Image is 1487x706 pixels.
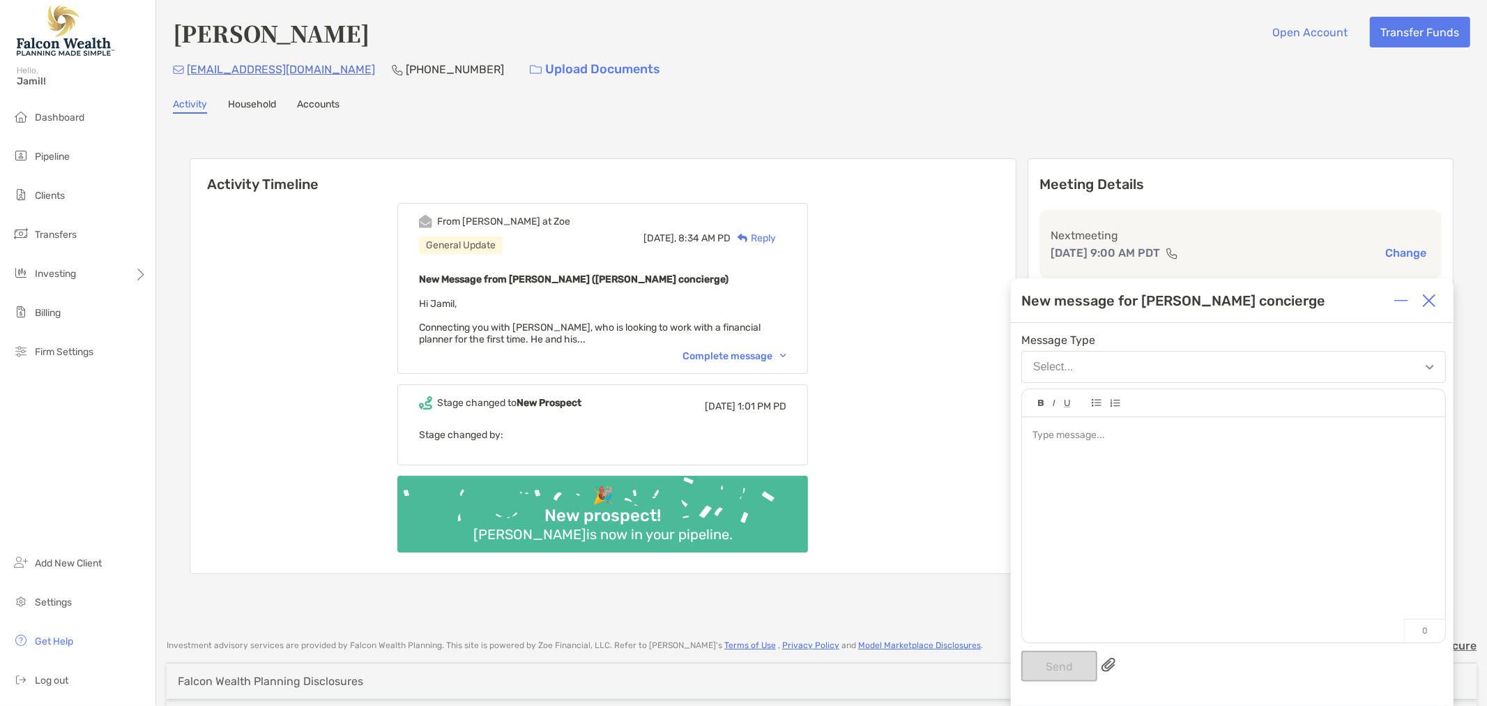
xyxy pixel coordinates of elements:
[521,54,669,84] a: Upload Documents
[35,596,72,608] span: Settings
[167,640,983,651] p: Investment advisory services are provided by Falcon Wealth Planning . This site is powered by Zoe...
[228,98,276,114] a: Household
[35,268,76,280] span: Investing
[13,671,29,688] img: logout icon
[517,397,581,409] b: New Prospect
[587,486,619,506] div: 🎉
[782,640,839,650] a: Privacy Policy
[419,273,729,285] b: New Message from [PERSON_NAME] ([PERSON_NAME] concierge)
[13,108,29,125] img: dashboard icon
[178,675,363,688] div: Falcon Wealth Planning Disclosures
[173,17,369,49] h4: [PERSON_NAME]
[419,215,432,228] img: Event icon
[1038,400,1044,407] img: Editor control icon
[1381,246,1431,260] button: Change
[738,234,748,243] img: Reply icon
[1053,400,1055,407] img: Editor control icon
[1394,294,1408,308] img: Expand or collapse
[1051,244,1160,262] p: [DATE] 9:00 AM PDT
[297,98,340,114] a: Accounts
[35,675,68,686] span: Log out
[17,6,114,56] img: Falcon Wealth Planning Logo
[419,236,503,254] div: General Update
[731,231,776,246] div: Reply
[13,303,29,320] img: billing icon
[705,400,735,412] span: [DATE]
[724,640,776,650] a: Terms of Use
[35,151,70,163] span: Pipeline
[1021,351,1446,383] button: Select...
[190,159,1016,193] h6: Activity Timeline
[1092,399,1101,407] img: Editor control icon
[539,506,666,526] div: New prospect!
[13,264,29,281] img: investing icon
[35,636,73,647] span: Get Help
[17,75,147,87] span: Jamil!
[678,232,731,244] span: 8:34 AM PD
[1021,292,1325,309] div: New message for [PERSON_NAME] concierge
[780,354,786,358] img: Chevron icon
[1404,619,1445,643] p: 0
[1166,248,1178,259] img: communication type
[858,640,981,650] a: Model Marketplace Disclosures
[1426,365,1434,370] img: Open dropdown arrow
[35,229,77,241] span: Transfers
[13,593,29,610] img: settings icon
[1422,294,1436,308] img: Close
[13,186,29,203] img: clients icon
[1064,400,1071,407] img: Editor control icon
[13,147,29,164] img: pipeline icon
[437,216,570,227] div: From [PERSON_NAME] at Zoe
[1021,333,1446,347] span: Message Type
[437,397,581,409] div: Stage changed to
[35,557,102,569] span: Add New Client
[738,400,786,412] span: 1:01 PM PD
[1039,176,1442,193] p: Meeting Details
[530,65,542,75] img: button icon
[35,190,65,202] span: Clients
[683,350,786,362] div: Complete message
[173,98,207,114] a: Activity
[1262,17,1359,47] button: Open Account
[13,225,29,242] img: transfers icon
[173,66,184,74] img: Email Icon
[468,526,738,543] div: [PERSON_NAME] is now in your pipeline.
[419,396,432,410] img: Event icon
[35,112,84,123] span: Dashboard
[392,64,403,75] img: Phone Icon
[13,343,29,359] img: firm-settings icon
[406,61,504,78] p: [PHONE_NUMBER]
[13,554,29,571] img: add_new_client icon
[187,61,375,78] p: [EMAIL_ADDRESS][DOMAIN_NAME]
[1051,227,1431,244] p: Next meeting
[1370,17,1470,47] button: Transfer Funds
[35,307,61,319] span: Billing
[419,298,761,345] span: Hi Jamil, Connecting you with [PERSON_NAME], who is looking to work with a financial planner for ...
[1110,399,1120,407] img: Editor control icon
[1101,658,1115,672] img: paperclip attachments
[1033,361,1074,373] div: Select...
[419,426,786,444] p: Stage changed by:
[643,232,676,244] span: [DATE],
[13,632,29,649] img: get-help icon
[35,346,93,358] span: Firm Settings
